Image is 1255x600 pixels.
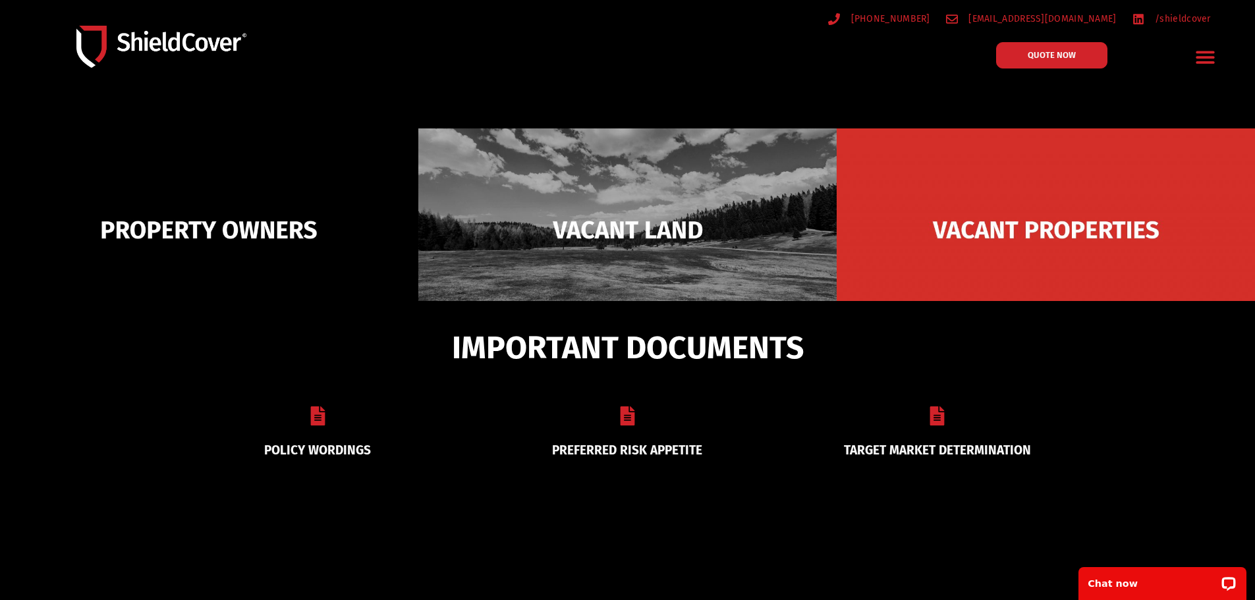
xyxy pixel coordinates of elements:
span: [PHONE_NUMBER] [848,11,930,27]
a: PREFERRED RISK APPETITE [552,443,702,458]
a: /shieldcover [1132,11,1211,27]
div: Menu Toggle [1190,41,1221,72]
a: POLICY WORDINGS [264,443,371,458]
a: TARGET MARKET DETERMINATION [844,443,1031,458]
a: [EMAIL_ADDRESS][DOMAIN_NAME] [946,11,1117,27]
a: QUOTE NOW [996,42,1107,68]
img: Shield-Cover-Underwriting-Australia-logo-full [76,26,246,67]
span: [EMAIL_ADDRESS][DOMAIN_NAME] [965,11,1116,27]
a: [PHONE_NUMBER] [828,11,930,27]
span: IMPORTANT DOCUMENTS [452,335,804,360]
span: QUOTE NOW [1028,51,1076,59]
img: Vacant Land liability cover [418,128,837,331]
span: /shieldcover [1152,11,1211,27]
iframe: LiveChat chat widget [1070,559,1255,600]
